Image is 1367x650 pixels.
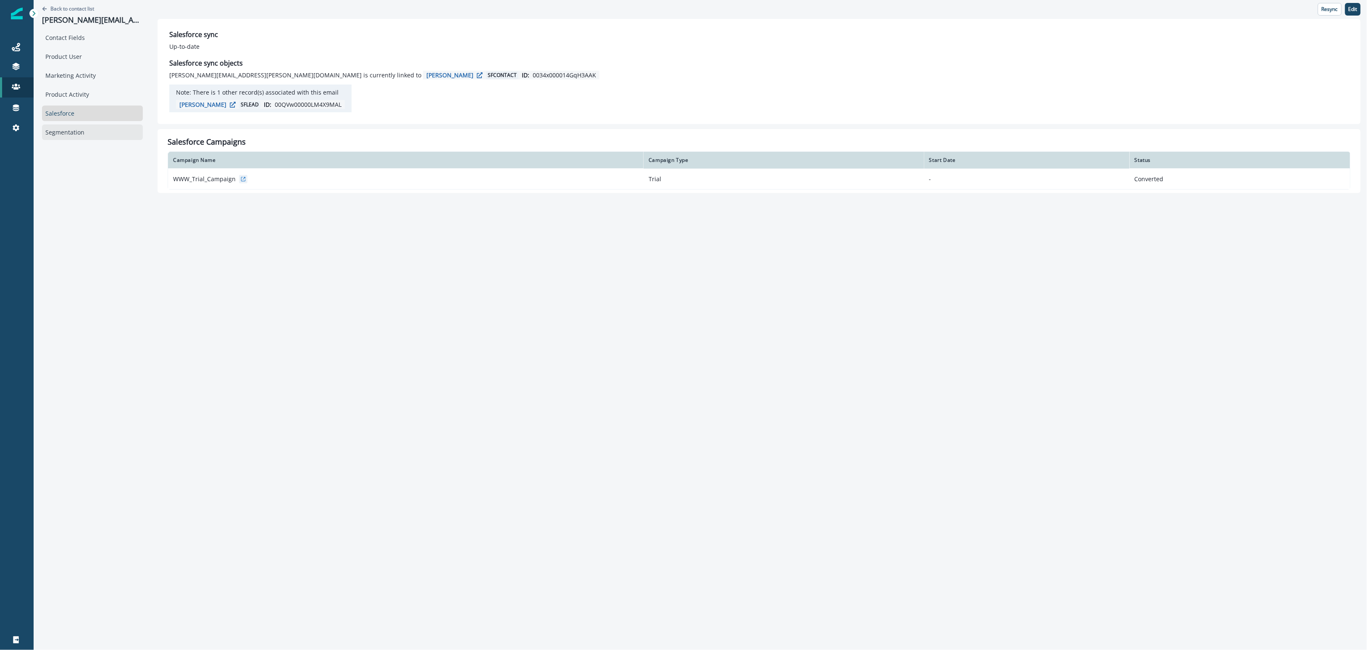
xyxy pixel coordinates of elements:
[42,106,143,121] div: Salesforce
[50,5,94,12] p: Back to contact list
[426,71,483,79] button: [PERSON_NAME]
[239,101,260,108] span: SF lead
[1349,6,1357,12] p: Edit
[168,137,246,147] h1: Salesforce Campaigns
[1318,3,1342,16] button: Resync
[169,59,243,67] h2: Salesforce sync objects
[42,5,94,12] button: Go back
[1135,175,1345,183] p: Converted
[486,71,518,79] span: SF contact
[179,100,236,108] button: [PERSON_NAME]
[275,100,342,109] p: 00QVw00000LM4X9MAL
[426,71,473,79] p: [PERSON_NAME]
[42,30,143,45] div: Contact Fields
[1345,3,1361,16] button: Edit
[11,8,23,19] img: Inflection
[533,71,596,79] p: 0034x000014GqH3AAK
[179,100,226,108] p: [PERSON_NAME]
[169,42,200,51] p: Up-to-date
[42,49,143,64] div: Product User
[522,71,529,79] p: ID:
[176,88,339,97] p: Note: There is 1 other record(s) associated with this email
[42,68,143,83] div: Marketing Activity
[929,157,1125,164] div: Start Date
[173,175,236,183] p: WWW_Trial_Campaign
[42,87,143,102] div: Product Activity
[169,71,362,79] p: [PERSON_NAME][EMAIL_ADDRESS][PERSON_NAME][DOMAIN_NAME]
[42,16,143,25] p: [PERSON_NAME][EMAIL_ADDRESS][PERSON_NAME][DOMAIN_NAME]
[644,169,924,190] td: Trial
[929,175,1125,183] p: -
[1135,157,1345,164] div: Status
[1322,6,1338,12] p: Resync
[173,157,639,164] div: Campaign Name
[363,71,421,79] p: is currently linked to
[264,100,271,109] p: ID:
[169,31,218,39] h2: Salesforce sync
[649,157,919,164] div: Campaign Type
[42,124,143,140] div: Segmentation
